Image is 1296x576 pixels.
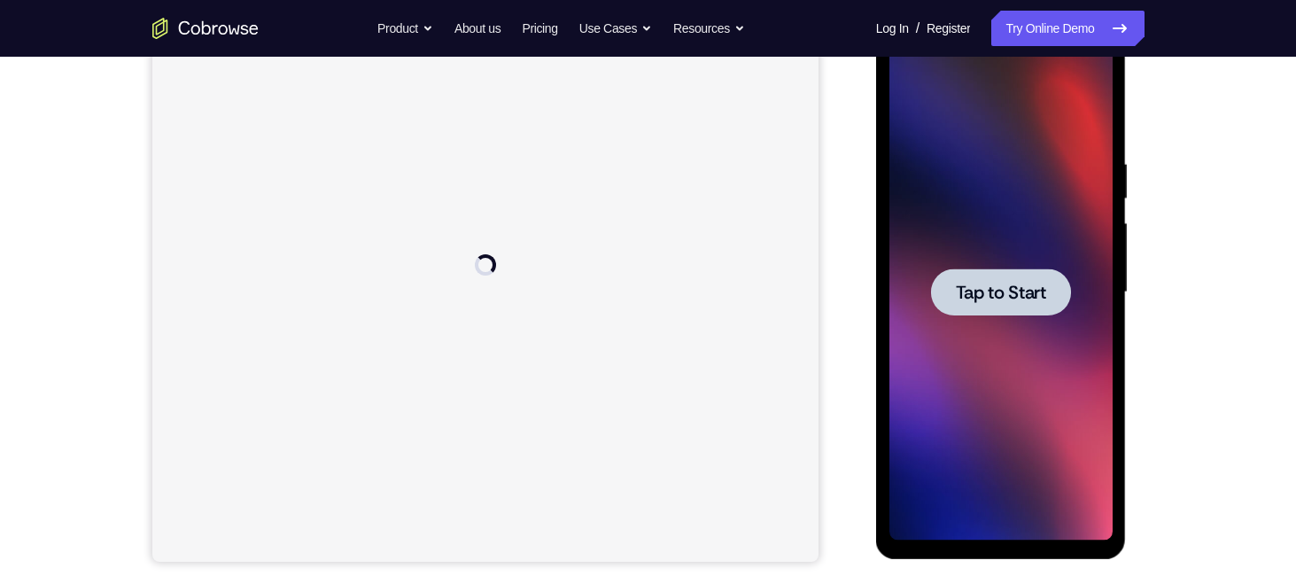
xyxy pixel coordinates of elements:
[927,11,970,46] a: Register
[991,11,1144,46] a: Try Online Demo
[579,11,652,46] button: Use Cases
[522,11,557,46] a: Pricing
[377,11,433,46] button: Product
[454,11,501,46] a: About us
[152,18,259,39] a: Go to the home page
[916,18,920,39] span: /
[876,11,909,46] a: Log In
[673,11,745,46] button: Resources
